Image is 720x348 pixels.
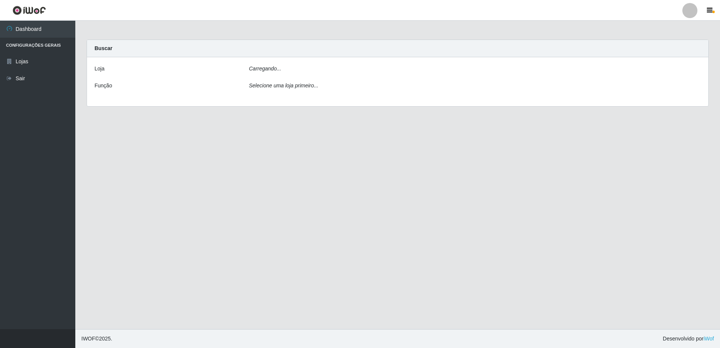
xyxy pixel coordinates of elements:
label: Função [95,82,112,90]
label: Loja [95,65,104,73]
strong: Buscar [95,45,112,51]
i: Selecione uma loja primeiro... [249,82,318,89]
span: © 2025 . [81,335,112,343]
a: iWof [703,336,714,342]
span: IWOF [81,336,95,342]
i: Carregando... [249,66,281,72]
span: Desenvolvido por [663,335,714,343]
img: CoreUI Logo [12,6,46,15]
